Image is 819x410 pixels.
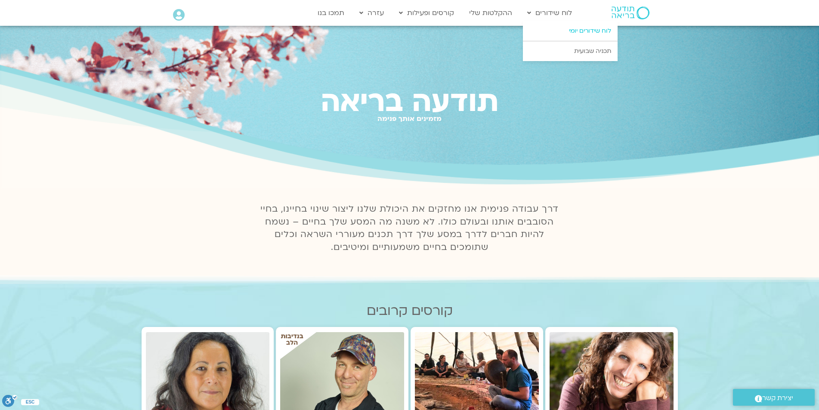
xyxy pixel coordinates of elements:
a: לוח שידורים [523,5,576,21]
img: תודעה בריאה [612,6,649,19]
a: ההקלטות שלי [465,5,516,21]
p: דרך עבודה פנימית אנו מחזקים את היכולת שלנו ליצור שינוי בחיינו, בחיי הסובבים אותנו ובעולם כולו. לא... [256,203,564,254]
a: קורסים ופעילות [395,5,458,21]
h2: קורסים קרובים [142,303,678,318]
a: לוח שידורים יומי [523,21,618,41]
a: יצירת קשר [733,389,815,406]
a: עזרה [355,5,388,21]
span: יצירת קשר [762,392,793,404]
a: תכניה שבועית [523,41,618,61]
a: תמכו בנו [313,5,349,21]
